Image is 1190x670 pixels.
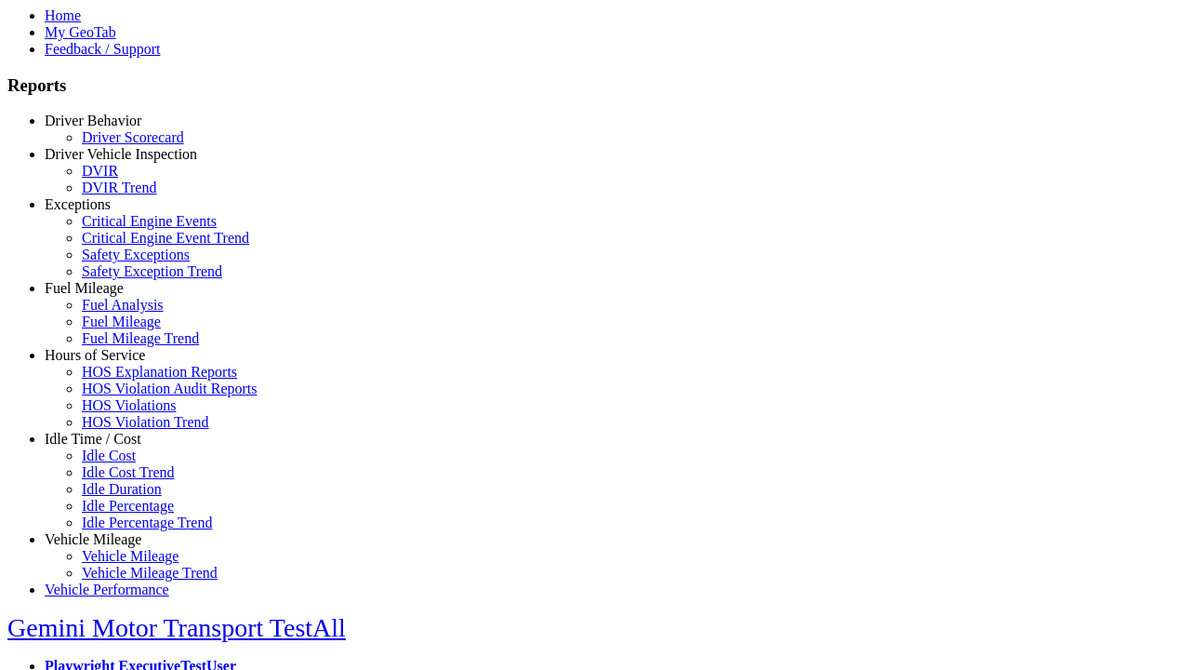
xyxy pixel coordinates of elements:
a: Gemini Motor Transport TestAll [7,613,346,642]
a: Fuel Mileage [82,314,161,329]
a: Driver Behavior [45,113,141,128]
a: Idle Percentage [82,498,174,514]
a: Critical Engine Events [82,213,217,229]
a: DVIR Trend [82,180,156,195]
a: Fuel Mileage [45,280,124,296]
a: Idle Duration [82,481,162,497]
a: HOS Violation Audit Reports [82,381,258,396]
a: Safety Exceptions [82,247,190,262]
a: Idle Cost Trend [82,464,175,480]
a: Vehicle Mileage Trend [82,565,218,581]
a: Vehicle Performance [45,582,169,597]
a: Vehicle Mileage [45,531,141,547]
a: Feedback / Support [45,41,160,57]
a: Home [45,7,81,23]
a: DVIR [82,163,118,179]
a: Vehicle Mileage [82,548,178,564]
a: Exceptions [45,196,111,212]
a: Fuel Mileage Trend [82,330,199,346]
a: Idle Cost [82,448,136,463]
a: Idle Time / Cost [45,431,141,447]
a: Driver Scorecard [82,129,184,145]
a: Safety Exception Trend [82,263,222,279]
a: Critical Engine Event Trend [82,230,249,246]
a: HOS Explanation Reports [82,364,237,380]
a: HOS Violation Trend [82,414,209,430]
a: HOS Violations [82,397,176,413]
a: Hours of Service [45,347,145,363]
a: Fuel Analysis [82,297,164,313]
h3: Reports [7,75,1183,96]
a: My GeoTab [45,24,116,40]
a: Idle Percentage Trend [82,515,212,530]
a: Driver Vehicle Inspection [45,146,197,162]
